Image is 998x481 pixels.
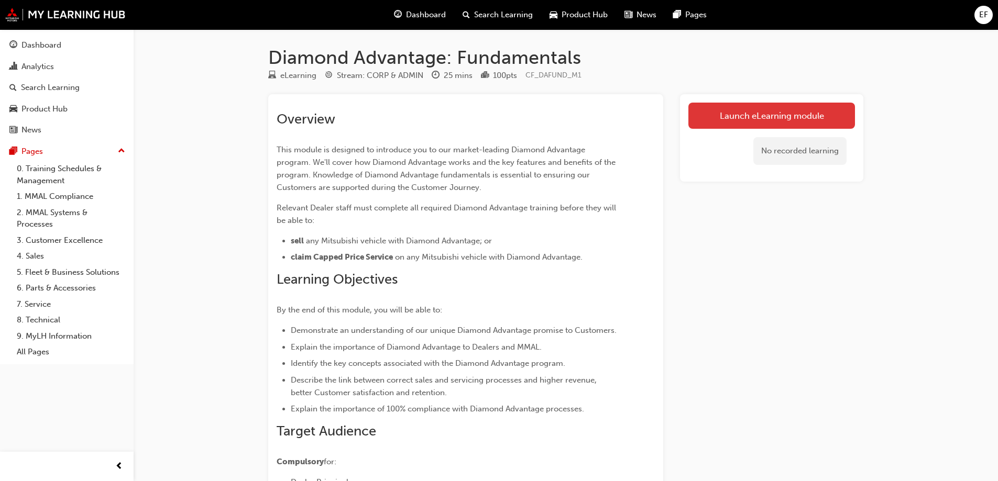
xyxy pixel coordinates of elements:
[13,205,129,232] a: 2. MMAL Systems & Processes
[115,460,123,473] span: prev-icon
[4,57,129,76] a: Analytics
[13,248,129,264] a: 4. Sales
[481,69,517,82] div: Points
[525,71,582,80] span: Learning resource code
[550,8,557,21] span: car-icon
[444,70,473,82] div: 25 mins
[291,236,304,245] span: sell
[291,252,393,262] span: claim Capped Price Service
[4,142,129,161] button: Pages
[277,111,335,127] span: Overview
[21,103,68,115] div: Product Hub
[268,71,276,81] span: learningResourceType_ELEARNING-icon
[13,280,129,296] a: 6. Parts & Accessories
[268,69,316,82] div: Type
[291,342,542,352] span: Explain the importance of Diamond Advantage to Dealers and MMAL.
[9,41,17,50] span: guage-icon
[541,4,616,26] a: car-iconProduct Hub
[277,203,618,225] span: Relevant Dealer staff must complete all required Diamond Advantage training before they will be a...
[277,145,618,192] span: This module is designed to introduce you to our market-leading Diamond Advantage program. We'll c...
[337,70,423,82] div: Stream: CORP & ADMIN
[4,36,129,55] a: Dashboard
[13,328,129,344] a: 9. MyLH Information
[9,147,17,156] span: pages-icon
[4,120,129,140] a: News
[280,70,316,82] div: eLearning
[13,344,129,360] a: All Pages
[406,9,446,21] span: Dashboard
[9,126,17,135] span: news-icon
[432,69,473,82] div: Duration
[9,105,17,114] span: car-icon
[386,4,454,26] a: guage-iconDashboard
[291,404,584,413] span: Explain the importance of 100% compliance with Diamond Advantage processes.
[21,61,54,73] div: Analytics
[394,8,402,21] span: guage-icon
[291,375,599,397] span: Describe the link between correct sales and servicing processes and higher revenue, better Custom...
[21,146,43,158] div: Pages
[4,99,129,119] a: Product Hub
[454,4,541,26] a: search-iconSearch Learning
[21,39,61,51] div: Dashboard
[13,312,129,328] a: 8. Technical
[291,359,565,368] span: Identify the key concepts associated with the Diamond Advantage program.
[974,6,993,24] button: EF
[21,124,41,136] div: News
[277,457,324,466] span: Compulsory
[685,9,707,21] span: Pages
[5,8,126,21] img: mmal
[753,137,847,165] div: No recorded learning
[395,252,583,262] span: on any Mitsubishi vehicle with Diamond Advantage.
[268,46,863,69] h1: Diamond Advantage: Fundamentals
[325,71,333,81] span: target-icon
[277,305,442,315] span: By the end of this module, you will be able to:
[616,4,665,26] a: news-iconNews
[13,264,129,281] a: 5. Fleet & Business Solutions
[324,457,336,466] span: for:
[13,161,129,188] a: 0. Training Schedules & Management
[979,9,988,21] span: EF
[306,236,492,245] span: any Mitsubishi vehicle with Diamond Advantage; or
[624,8,632,21] span: news-icon
[4,78,129,97] a: Search Learning
[9,83,17,93] span: search-icon
[21,82,80,94] div: Search Learning
[118,144,125,158] span: up-icon
[463,8,470,21] span: search-icon
[474,9,533,21] span: Search Learning
[13,296,129,312] a: 7. Service
[665,4,715,26] a: pages-iconPages
[13,188,129,205] a: 1. MMAL Compliance
[9,62,17,72] span: chart-icon
[481,71,489,81] span: podium-icon
[277,271,398,287] span: Learning Objectives
[432,71,440,81] span: clock-icon
[291,326,617,335] span: Demonstrate an understanding of our unique Diamond Advantage promise to Customers.
[688,103,855,129] a: Launch eLearning module
[673,8,681,21] span: pages-icon
[637,9,656,21] span: News
[277,423,376,439] span: Target Audience
[13,232,129,249] a: 3. Customer Excellence
[562,9,608,21] span: Product Hub
[325,69,423,82] div: Stream
[4,33,129,142] button: DashboardAnalyticsSearch LearningProduct HubNews
[493,70,517,82] div: 100 pts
